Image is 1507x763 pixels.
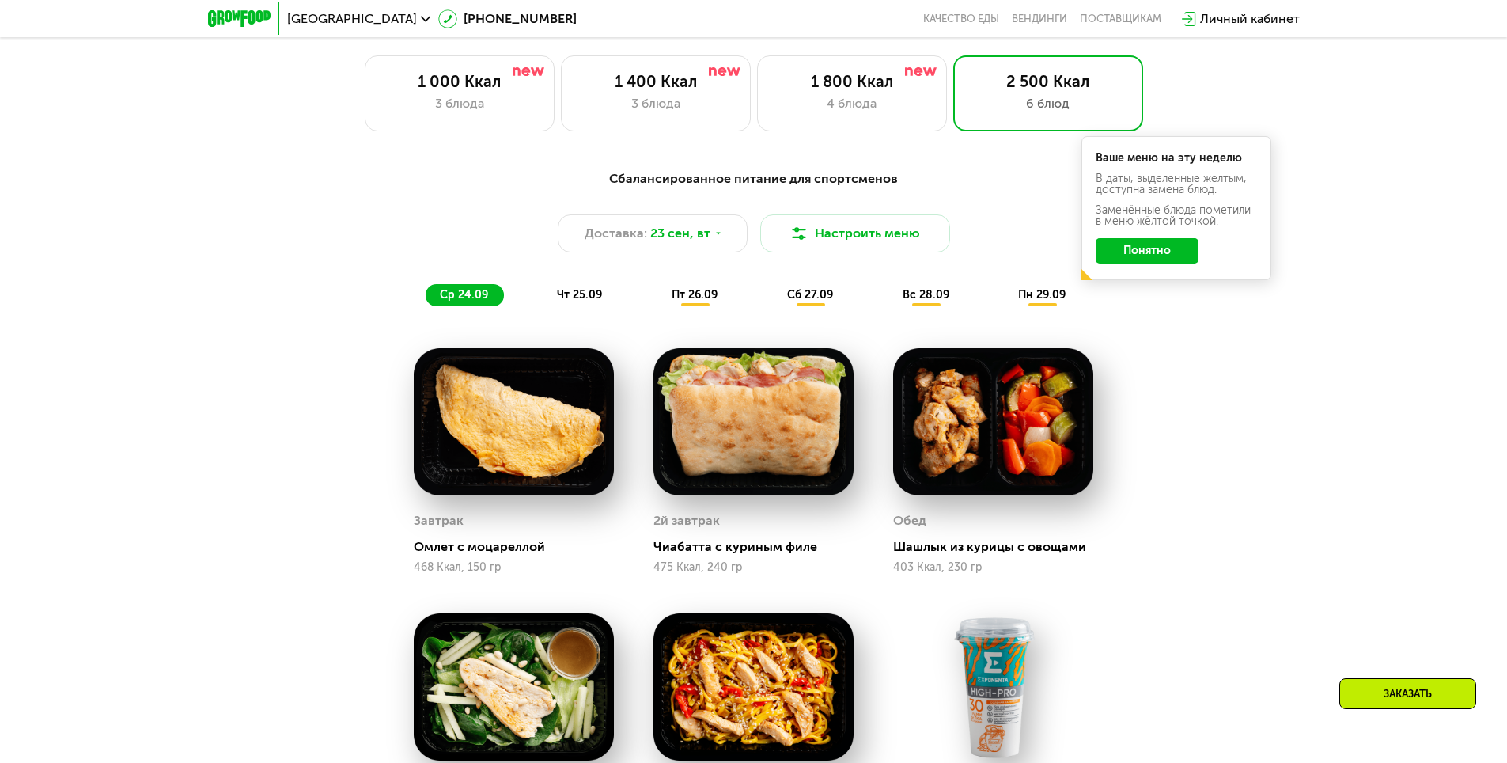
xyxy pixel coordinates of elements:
div: Сбалансированное питание для спортсменов [286,169,1222,189]
span: ср 24.09 [440,288,488,302]
span: 23 сен, вт [650,224,710,243]
div: Заменённые блюда пометили в меню жёлтой точкой. [1096,205,1257,227]
div: 6 блюд [970,94,1126,113]
a: Вендинги [1012,13,1067,25]
button: Понятно [1096,238,1198,264]
span: пн 29.09 [1018,288,1066,302]
div: Шашлык из курицы с овощами [893,539,1106,555]
div: В даты, выделенные желтым, доступна замена блюд. [1096,173,1257,195]
div: 475 Ккал, 240 гр [653,561,854,574]
div: Обед [893,509,926,533]
div: Ваше меню на эту неделю [1096,153,1257,164]
div: 1 400 Ккал [577,72,734,91]
a: [PHONE_NUMBER] [438,9,577,28]
span: [GEOGRAPHIC_DATA] [287,13,417,25]
div: 1 800 Ккал [774,72,930,91]
div: 1 000 Ккал [381,72,538,91]
div: 3 блюда [381,94,538,113]
div: Омлет с моцареллой [414,539,627,555]
div: поставщикам [1080,13,1161,25]
a: Качество еды [923,13,999,25]
div: 3 блюда [577,94,734,113]
span: чт 25.09 [557,288,602,302]
span: пт 26.09 [672,288,718,302]
div: 468 Ккал, 150 гр [414,561,614,574]
span: сб 27.09 [787,288,833,302]
span: Доставка: [585,224,647,243]
div: Личный кабинет [1200,9,1300,28]
div: 403 Ккал, 230 гр [893,561,1093,574]
div: Чиабатта с куриным филе [653,539,866,555]
span: вс 28.09 [903,288,949,302]
div: Завтрак [414,509,464,533]
button: Настроить меню [760,214,950,252]
div: 2й завтрак [653,509,720,533]
div: 4 блюда [774,94,930,113]
div: Заказать [1339,678,1476,709]
div: 2 500 Ккал [970,72,1126,91]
